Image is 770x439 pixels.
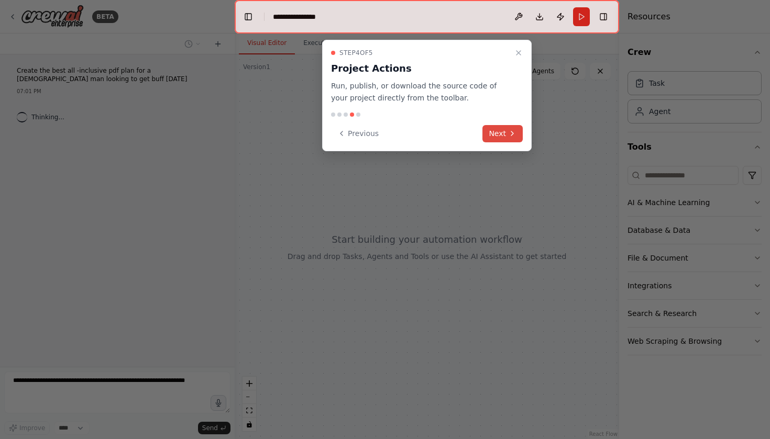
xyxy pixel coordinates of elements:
button: Next [482,125,523,142]
button: Close walkthrough [512,47,525,59]
h3: Project Actions [331,61,510,76]
p: Run, publish, or download the source code of your project directly from the toolbar. [331,80,510,104]
button: Hide left sidebar [241,9,256,24]
button: Previous [331,125,385,142]
span: Step 4 of 5 [339,49,373,57]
